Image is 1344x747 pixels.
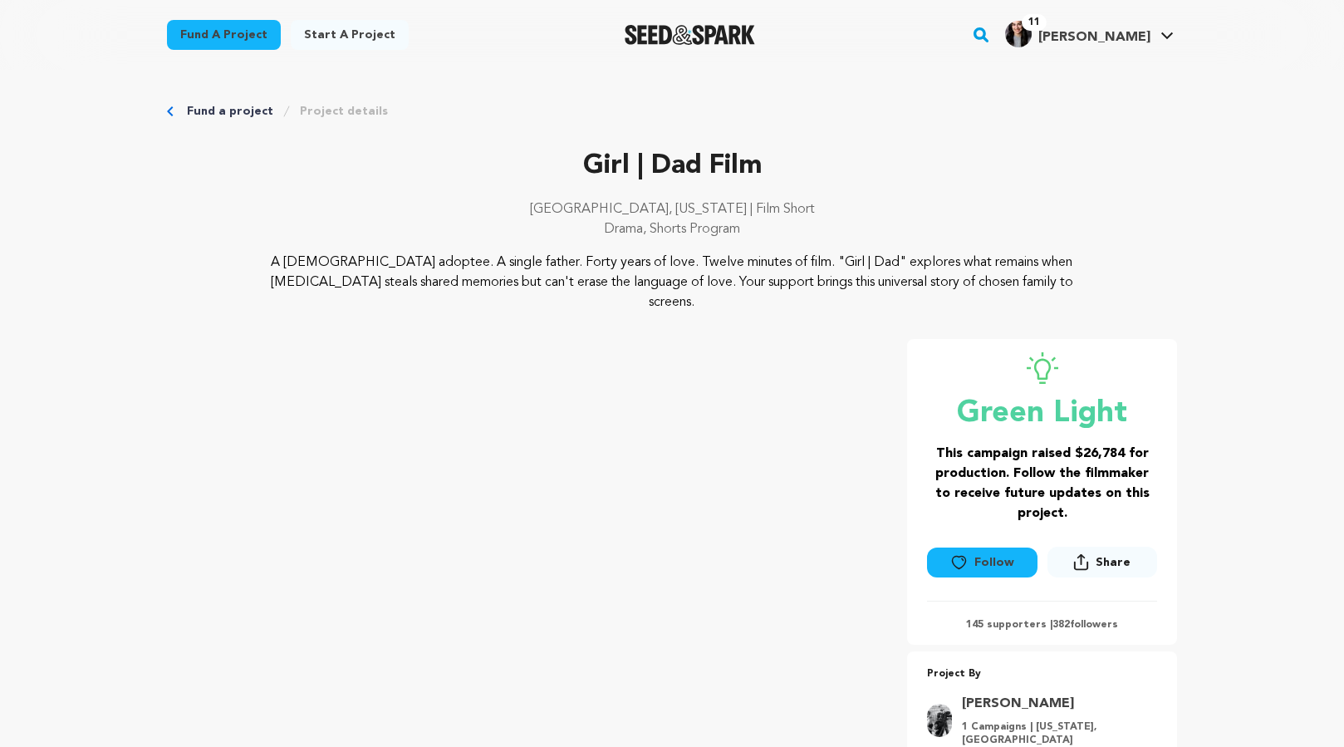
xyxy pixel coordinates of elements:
p: Green Light [927,397,1157,430]
a: Start a project [291,20,409,50]
div: Noyes B.'s Profile [1005,21,1150,47]
p: 1 Campaigns | [US_STATE], [GEOGRAPHIC_DATA] [962,720,1147,747]
h3: This campaign raised $26,784 for production. Follow the filmmaker to receive future updates on th... [927,444,1157,523]
span: [PERSON_NAME] [1038,31,1150,44]
a: Fund a project [167,20,281,50]
img: 923525ef5214e063.jpg [1005,21,1032,47]
img: Seed&Spark Logo Dark Mode [625,25,755,45]
button: Follow [927,548,1037,577]
button: Share [1047,547,1157,577]
p: A [DEMOGRAPHIC_DATA] adoptee. A single father. Forty years of love. Twelve minutes of film. "Girl... [268,253,1077,312]
img: 1693d37decffc6cc.jpg [927,704,952,737]
p: Girl | Dad Film [167,146,1177,186]
p: Drama, Shorts Program [167,219,1177,239]
div: Breadcrumb [167,103,1177,120]
p: 145 supporters | followers [927,618,1157,632]
span: Noyes B.'s Profile [1002,17,1177,52]
a: Noyes B.'s Profile [1002,17,1177,47]
a: Project details [300,103,388,120]
a: Seed&Spark Homepage [625,25,755,45]
span: 11 [1022,14,1047,31]
a: Goto Fields Liz profile [962,694,1147,714]
a: Fund a project [187,103,273,120]
p: Project By [927,665,1157,684]
span: Share [1047,547,1157,584]
span: Share [1096,554,1131,571]
p: [GEOGRAPHIC_DATA], [US_STATE] | Film Short [167,199,1177,219]
span: 382 [1052,620,1070,630]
